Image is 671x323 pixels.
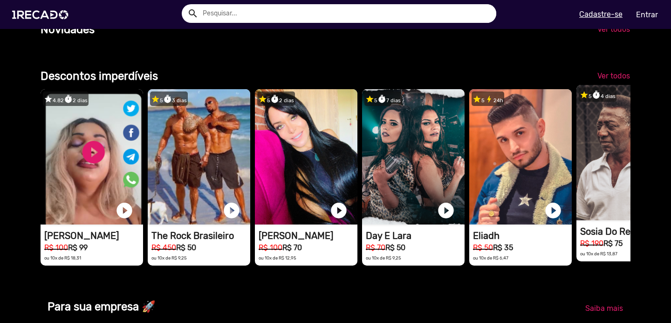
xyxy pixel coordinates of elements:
[580,239,603,248] small: R$ 190
[115,201,134,220] a: play_circle_filled
[259,255,296,260] small: ou 10x de R$ 12,95
[469,89,572,225] video: 1RECADO vídeos dedicados para fãs e empresas
[151,230,250,241] h1: The Rock Brasileiro
[259,243,282,252] small: R$ 100
[366,243,385,252] small: R$ 70
[222,201,241,220] a: play_circle_filled
[473,255,508,260] small: ou 10x de R$ 6,47
[187,8,199,19] mat-icon: Example home icon
[41,89,143,225] video: 1RECADO vídeos dedicados para fãs e empresas
[48,300,156,313] b: Para sua empresa 🚀
[585,304,623,313] span: Saiba mais
[493,243,513,252] b: R$ 35
[329,201,348,220] a: play_circle_filled
[196,4,496,23] input: Pesquisar...
[41,70,158,83] b: Descontos imperdíveis
[385,243,405,252] b: R$ 50
[603,239,623,248] b: R$ 75
[580,251,617,256] small: ou 10x de R$ 13,87
[544,201,562,220] a: play_circle_filled
[366,230,465,241] h1: Day E Lara
[282,243,302,252] b: R$ 70
[184,5,200,21] button: Example home icon
[473,230,572,241] h1: Eliadh
[630,7,664,23] a: Entrar
[176,243,196,252] b: R$ 50
[44,255,81,260] small: ou 10x de R$ 18,31
[597,71,630,80] span: Ver todos
[579,10,623,19] u: Cadastre-se
[362,89,465,225] video: 1RECADO vídeos dedicados para fãs e empresas
[597,25,630,34] span: Ver todos
[255,89,357,225] video: 1RECADO vídeos dedicados para fãs e empresas
[151,243,176,252] small: R$ 450
[68,243,88,252] b: R$ 99
[437,201,455,220] a: play_circle_filled
[44,230,143,241] h1: [PERSON_NAME]
[259,230,357,241] h1: [PERSON_NAME]
[41,23,95,36] b: Novidades
[44,243,68,252] small: R$ 100
[148,89,250,225] video: 1RECADO vídeos dedicados para fãs e empresas
[366,255,401,260] small: ou 10x de R$ 9,25
[151,255,187,260] small: ou 10x de R$ 9,25
[473,243,493,252] small: R$ 50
